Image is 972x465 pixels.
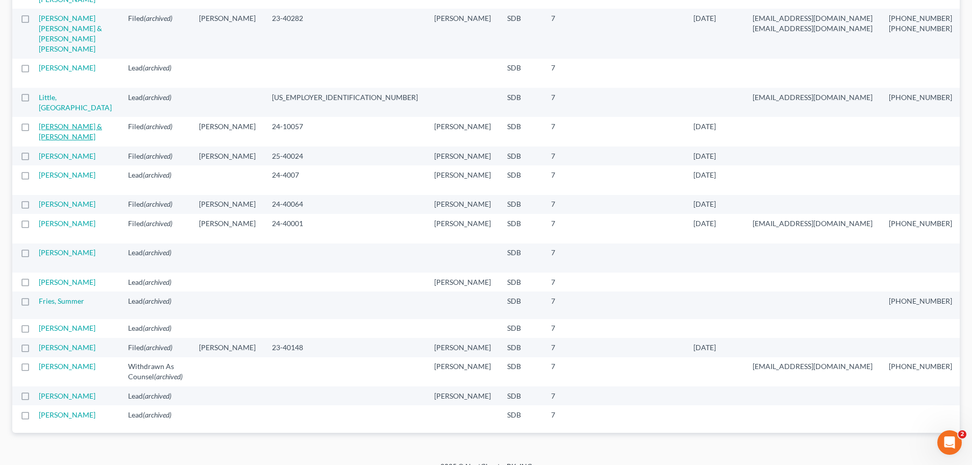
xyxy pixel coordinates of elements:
pre: [PHONE_NUMBER] [PHONE_NUMBER] [889,13,952,34]
td: [PERSON_NAME] [426,146,499,165]
span: (archived) [144,122,172,131]
td: Filed [120,214,191,243]
td: [PERSON_NAME] [191,338,264,357]
td: [PERSON_NAME] [426,165,499,194]
span: (archived) [143,278,171,286]
a: Fries, Summer [39,297,84,305]
td: 7 [543,291,594,319]
td: [PERSON_NAME] [191,195,264,214]
td: 7 [543,338,594,357]
a: [PERSON_NAME] [39,410,95,419]
td: Filed [120,146,191,165]
td: [PERSON_NAME] [426,338,499,357]
td: Lead [120,273,191,291]
pre: [PHONE_NUMBER] [889,361,952,372]
td: 7 [543,165,594,194]
span: (archived) [143,170,171,179]
span: (archived) [144,14,172,22]
a: [PERSON_NAME] & [PERSON_NAME] [39,122,102,141]
span: (archived) [143,410,171,419]
td: 7 [543,59,594,88]
pre: [EMAIL_ADDRESS][DOMAIN_NAME] [753,218,873,229]
td: [PERSON_NAME] [426,273,499,291]
td: 7 [543,357,594,386]
td: [DATE] [685,146,744,165]
span: (archived) [154,372,183,381]
pre: [EMAIL_ADDRESS][DOMAIN_NAME] [753,92,873,103]
td: Lead [120,88,191,117]
a: [PERSON_NAME] [PERSON_NAME] & [PERSON_NAME] [PERSON_NAME] [39,14,102,53]
td: SDB [499,88,543,117]
td: 7 [543,88,594,117]
pre: [PHONE_NUMBER] [889,296,952,306]
td: [US_EMPLOYER_IDENTIFICATION_NUMBER] [264,88,426,117]
td: [PERSON_NAME] [191,214,264,243]
td: 24-40001 [264,214,426,243]
td: [DATE] [685,165,744,194]
pre: [EMAIL_ADDRESS][DOMAIN_NAME] [EMAIL_ADDRESS][DOMAIN_NAME] [753,13,873,34]
td: 24-4007 [264,165,426,194]
td: Lead [120,405,191,424]
td: 23-40148 [264,338,426,357]
td: [PERSON_NAME] [191,9,264,58]
span: (archived) [144,219,172,228]
td: 7 [543,146,594,165]
td: SDB [499,117,543,146]
td: SDB [499,146,543,165]
td: [DATE] [685,9,744,58]
td: SDB [499,165,543,194]
td: SDB [499,195,543,214]
a: [PERSON_NAME] [39,343,95,352]
td: 7 [543,195,594,214]
td: SDB [499,291,543,319]
span: 2 [958,430,966,438]
a: [PERSON_NAME] [39,278,95,286]
td: Lead [120,319,191,338]
span: (archived) [144,343,172,352]
td: SDB [499,386,543,405]
td: [PERSON_NAME] [426,195,499,214]
td: SDB [499,59,543,88]
td: [PERSON_NAME] [426,214,499,243]
td: SDB [499,357,543,386]
td: [PERSON_NAME] [191,146,264,165]
td: 23-40282 [264,9,426,58]
td: 7 [543,9,594,58]
span: (archived) [143,391,171,400]
span: (archived) [143,324,171,332]
td: SDB [499,243,543,273]
a: [PERSON_NAME] [39,170,95,179]
pre: [PHONE_NUMBER] [889,218,952,229]
td: [PERSON_NAME] [426,117,499,146]
td: Lead [120,59,191,88]
span: (archived) [143,248,171,257]
a: [PERSON_NAME] [39,324,95,332]
td: [DATE] [685,195,744,214]
td: 7 [543,386,594,405]
td: 7 [543,405,594,424]
td: Filed [120,117,191,146]
span: (archived) [144,200,172,208]
td: SDB [499,405,543,424]
td: Filed [120,195,191,214]
a: Little, [GEOGRAPHIC_DATA] [39,93,112,112]
td: Lead [120,243,191,273]
span: (archived) [143,297,171,305]
td: [DATE] [685,117,744,146]
td: Withdrawn As Counsel [120,357,191,386]
a: [PERSON_NAME] [39,63,95,72]
td: [DATE] [685,214,744,243]
iframe: Intercom live chat [937,430,962,455]
td: 25-40024 [264,146,426,165]
td: [PERSON_NAME] [426,386,499,405]
td: [PERSON_NAME] [426,9,499,58]
a: [PERSON_NAME] [39,391,95,400]
td: [DATE] [685,338,744,357]
td: SDB [499,9,543,58]
td: 24-40064 [264,195,426,214]
a: [PERSON_NAME] [39,248,95,257]
td: SDB [499,214,543,243]
td: Filed [120,9,191,58]
td: 7 [543,319,594,338]
td: Lead [120,165,191,194]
